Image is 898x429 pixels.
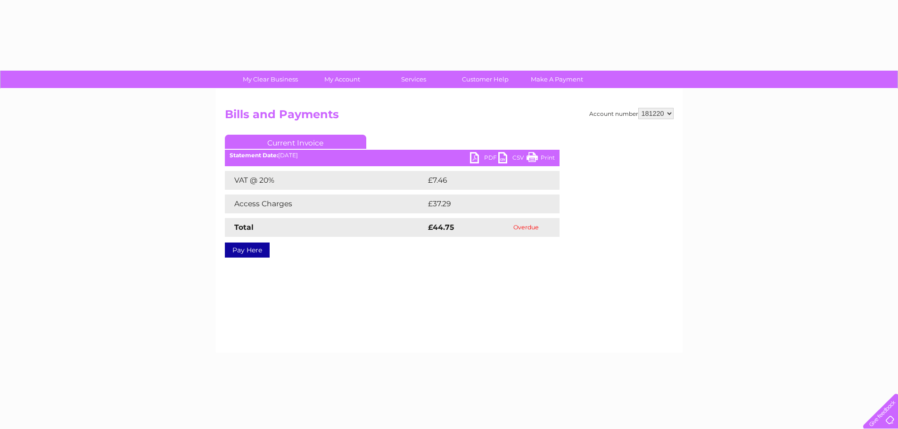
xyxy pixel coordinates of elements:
[589,108,674,119] div: Account number
[225,243,270,258] a: Pay Here
[426,171,537,190] td: £7.46
[225,135,366,149] a: Current Invoice
[303,71,381,88] a: My Account
[498,152,527,166] a: CSV
[225,152,560,159] div: [DATE]
[426,194,540,213] td: £37.29
[234,223,254,232] strong: Total
[375,71,453,88] a: Services
[225,108,674,126] h2: Bills and Payments
[428,223,454,232] strong: £44.75
[230,152,278,159] b: Statement Date:
[527,152,555,166] a: Print
[225,171,426,190] td: VAT @ 20%
[493,218,560,237] td: Overdue
[225,194,426,213] td: Access Charges
[470,152,498,166] a: PDF
[518,71,596,88] a: Make A Payment
[231,71,309,88] a: My Clear Business
[446,71,524,88] a: Customer Help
